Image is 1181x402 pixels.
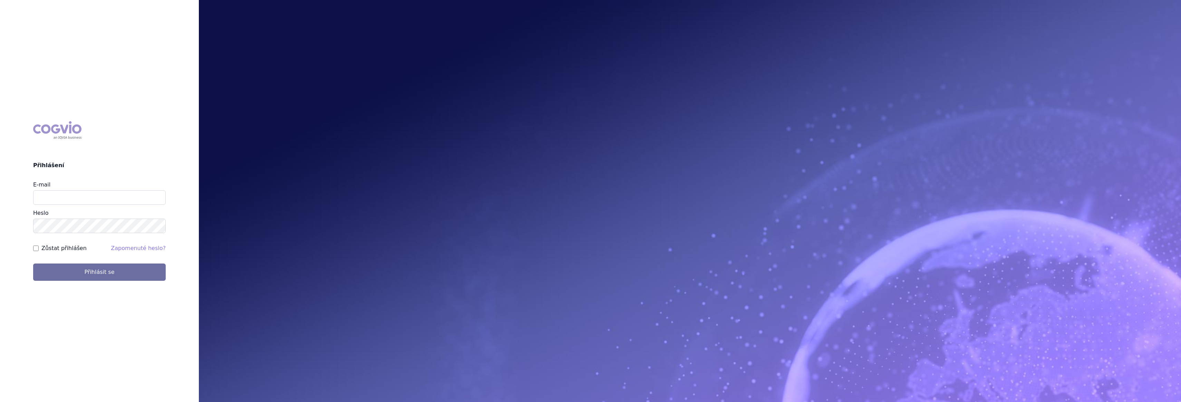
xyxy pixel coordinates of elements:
[111,245,166,251] a: Zapomenuté heslo?
[41,244,87,252] label: Zůstat přihlášen
[33,121,81,139] div: COGVIO
[33,161,166,170] h2: Přihlášení
[33,210,48,216] label: Heslo
[33,181,50,188] label: E-mail
[33,264,166,281] button: Přihlásit se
